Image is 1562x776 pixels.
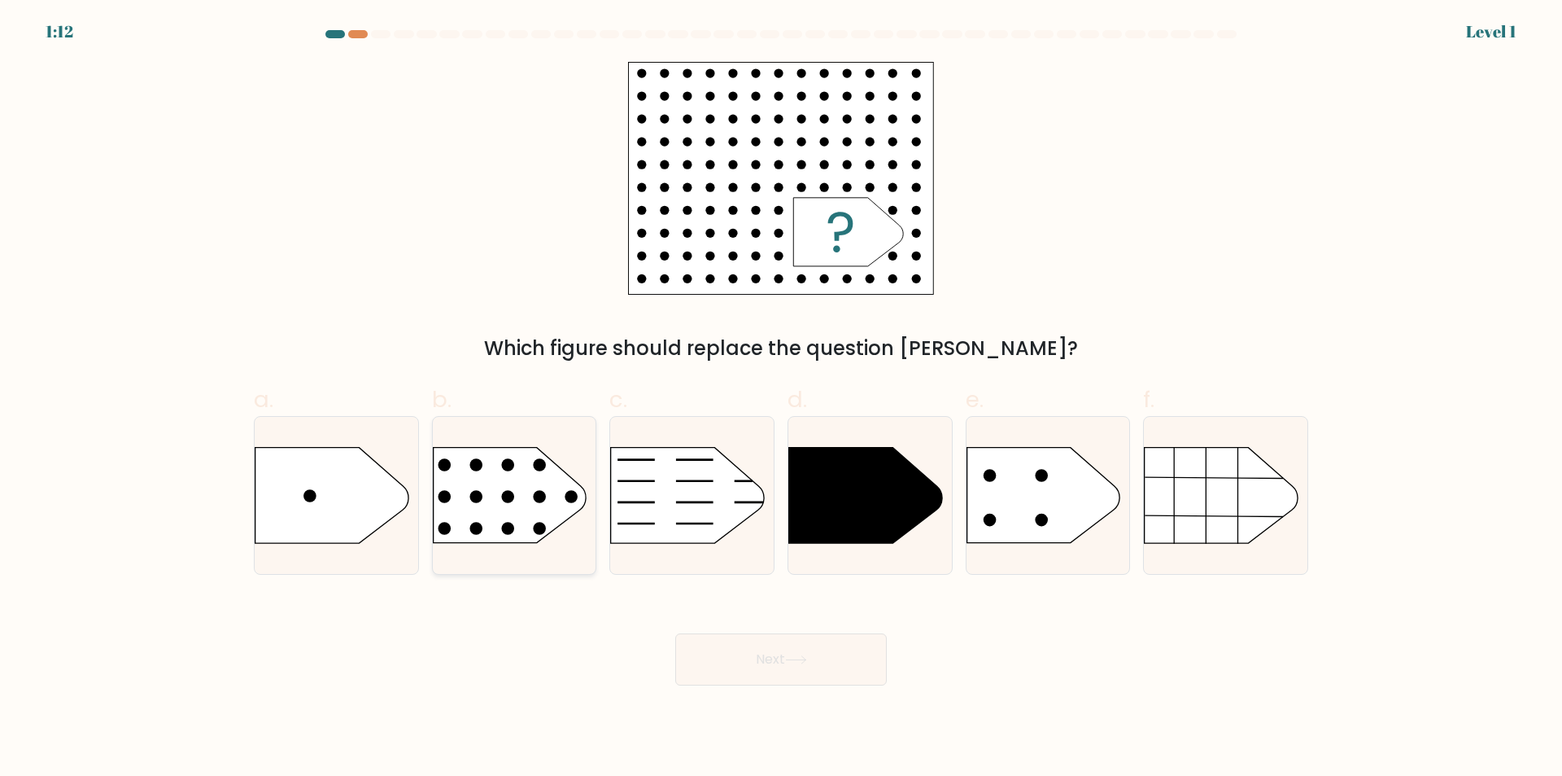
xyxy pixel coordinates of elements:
[675,634,887,686] button: Next
[966,384,984,415] span: e.
[609,384,627,415] span: c.
[1466,20,1516,44] div: Level 1
[1143,384,1154,415] span: f.
[46,20,73,44] div: 1:12
[432,384,452,415] span: b.
[254,384,273,415] span: a.
[788,384,807,415] span: d.
[264,334,1298,363] div: Which figure should replace the question [PERSON_NAME]?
